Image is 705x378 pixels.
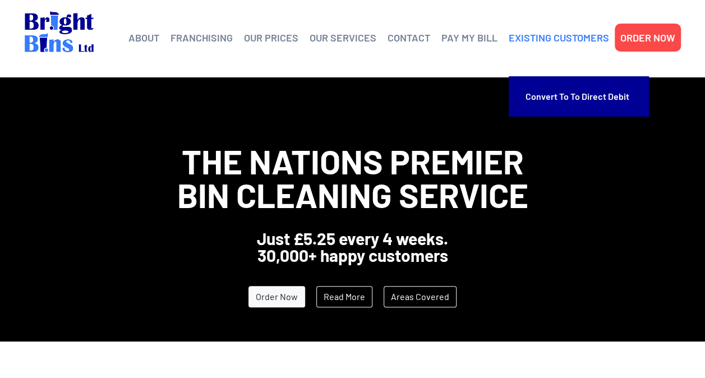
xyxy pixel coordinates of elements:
[509,29,609,46] a: EXISTING CUSTOMERS
[526,82,632,111] a: Convert to To Direct Debit
[244,29,298,46] a: OUR PRICES
[177,141,528,215] span: The Nations Premier Bin Cleaning Service
[310,29,376,46] a: OUR SERVICES
[441,29,497,46] a: PAY MY BILL
[128,29,159,46] a: ABOUT
[620,29,675,46] a: ORDER NOW
[388,29,430,46] a: CONTACT
[248,286,305,307] a: Order Now
[384,286,457,307] a: Areas Covered
[316,286,372,307] a: Read More
[171,29,233,46] a: FRANCHISING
